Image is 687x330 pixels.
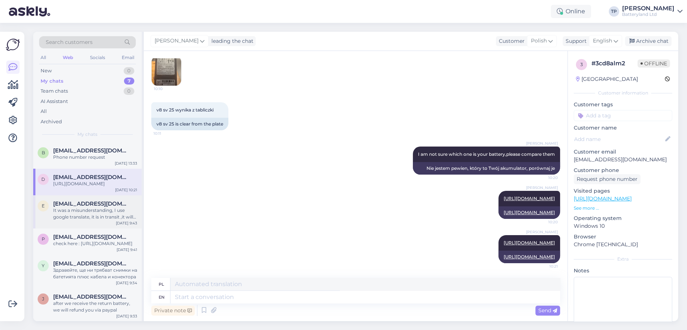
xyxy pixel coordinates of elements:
span: bizzy58496@gmail.com [53,147,130,154]
div: AI Assistant [41,98,68,105]
span: j [42,296,44,302]
div: # 3cd8alm2 [591,59,638,68]
img: Attachment [152,56,181,86]
div: New [41,67,52,75]
div: [GEOGRAPHIC_DATA] [576,75,638,83]
p: Customer phone [574,166,672,174]
p: Chrome [TECHNICAL_ID] [574,241,672,248]
p: Browser [574,233,672,241]
span: jelenalegcevic@gmail.com [53,293,130,300]
div: Email [120,53,136,62]
div: Customer [496,37,525,45]
a: [URL][DOMAIN_NAME] [504,196,555,201]
span: 3 [580,62,583,67]
div: 7 [124,78,134,85]
div: Batteryland Ltd [622,11,674,17]
span: [PERSON_NAME] [526,141,558,146]
div: Online [551,5,591,18]
div: TP [609,6,619,17]
span: b [42,150,45,155]
span: 10:10 [154,86,182,92]
input: Add name [574,135,664,143]
div: Archive chat [625,36,672,46]
a: [URL][DOMAIN_NAME] [574,195,632,202]
span: yanakihristov@gmail.com [53,260,130,267]
div: [PERSON_NAME] [622,6,674,11]
span: [PERSON_NAME] [526,229,558,235]
span: p [42,236,45,242]
div: en [159,291,165,303]
div: leading the chat [208,37,253,45]
div: 0 [124,87,134,95]
div: All [39,53,48,62]
div: Archived [41,118,62,126]
p: Operating system [574,214,672,222]
div: Web [61,53,75,62]
div: Здравейте, ще ни трябват снимки на батетията плюс кабела и конектора [53,267,137,280]
div: [DATE] 9:34 [116,280,137,286]
span: v8 sv 25 wynika z tabliczki [156,107,214,113]
span: English [593,37,612,45]
div: Team chats [41,87,68,95]
span: 10:20 [530,219,558,225]
p: Customer tags [574,101,672,109]
div: It was a misunderstanding, I use google translate, it is in transit ,it will arrive to you [53,207,137,220]
span: Search customers [46,38,93,46]
img: Askly Logo [6,38,20,52]
a: [URL][DOMAIN_NAME] [504,210,555,215]
div: Socials [89,53,107,62]
div: Nie jestem pewien, który to Twój akumulator, porównaj je [413,162,560,175]
span: 10:11 [153,131,181,136]
div: after we receive the return battery, we will refund you via paypal [53,300,137,313]
div: v8 sv 25 is clear from the plate [151,118,228,130]
span: 10:21 [530,264,558,269]
span: philipp.leising1@gmail.com [53,234,130,240]
div: [DATE] 9:33 [116,313,137,319]
a: [URL][DOMAIN_NAME] [504,254,555,259]
a: [URL][DOMAIN_NAME] [504,240,555,245]
p: Windows 10 [574,222,672,230]
div: Extra [574,256,672,262]
div: Phone number request [53,154,137,161]
span: d_trela@wp.pl [53,174,130,181]
span: My chats [77,131,97,138]
p: Customer name [574,124,672,132]
span: d [41,176,45,182]
span: y [42,263,45,268]
div: Support [563,37,587,45]
input: Add a tag [574,110,672,121]
p: Customer email [574,148,672,156]
div: [DATE] 9:43 [116,220,137,226]
div: Customer information [574,90,672,96]
div: check here : [URL][DOMAIN_NAME] [53,240,137,247]
span: I am not sure which one is your battery,please compare them [418,151,555,157]
div: My chats [41,78,63,85]
div: [DATE] 13:33 [115,161,137,166]
span: Offline [638,59,670,68]
div: All [41,108,47,115]
a: [PERSON_NAME]Batteryland Ltd [622,6,683,17]
div: pl [159,278,164,291]
div: 0 [124,67,134,75]
p: Visited pages [574,187,672,195]
span: eduardharsing@yahoo.com [53,200,130,207]
p: Notes [574,267,672,275]
span: [PERSON_NAME] [526,185,558,190]
p: [EMAIL_ADDRESS][DOMAIN_NAME] [574,156,672,164]
p: See more ... [574,205,672,212]
span: Polish [531,37,547,45]
div: [URL][DOMAIN_NAME] [53,181,137,187]
span: [PERSON_NAME] [155,37,198,45]
div: Private note [151,306,195,316]
div: Request phone number [574,174,641,184]
span: e [42,203,45,209]
div: [DATE] 9:41 [117,247,137,252]
span: 10:20 [530,175,558,181]
span: Send [538,307,557,314]
div: [DATE] 10:21 [115,187,137,193]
